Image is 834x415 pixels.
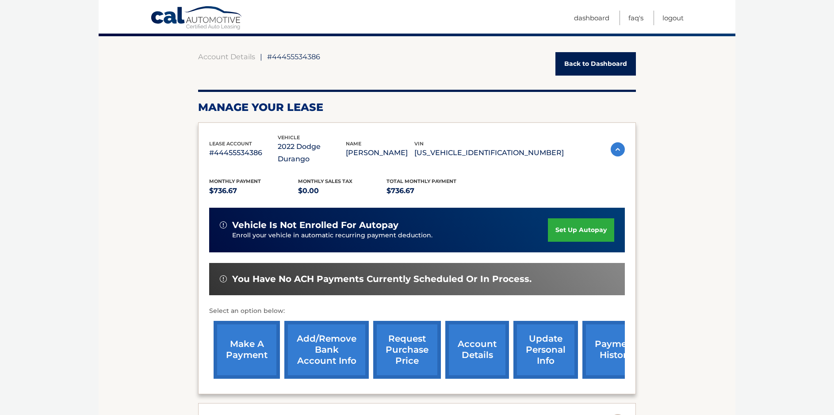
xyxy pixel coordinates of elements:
[611,142,625,156] img: accordion-active.svg
[209,306,625,316] p: Select an option below:
[209,185,298,197] p: $736.67
[414,147,564,159] p: [US_VEHICLE_IDENTIFICATION_NUMBER]
[346,141,361,147] span: name
[574,11,609,25] a: Dashboard
[373,321,441,379] a: request purchase price
[232,274,532,285] span: You have no ACH payments currently scheduled or in process.
[284,321,369,379] a: Add/Remove bank account info
[150,6,243,31] a: Cal Automotive
[278,141,346,165] p: 2022 Dodge Durango
[198,101,636,114] h2: Manage Your Lease
[209,141,252,147] span: lease account
[555,52,636,76] a: Back to Dashboard
[232,220,398,231] span: vehicle is not enrolled for autopay
[386,178,456,184] span: Total Monthly Payment
[662,11,684,25] a: Logout
[267,52,320,61] span: #44455534386
[298,178,352,184] span: Monthly sales Tax
[628,11,643,25] a: FAQ's
[214,321,280,379] a: make a payment
[278,134,300,141] span: vehicle
[220,275,227,282] img: alert-white.svg
[220,221,227,228] img: alert-white.svg
[445,321,509,379] a: account details
[548,218,614,242] a: set up autopay
[298,185,387,197] p: $0.00
[414,141,424,147] span: vin
[232,231,548,240] p: Enroll your vehicle in automatic recurring payment deduction.
[260,52,262,61] span: |
[346,147,414,159] p: [PERSON_NAME]
[209,178,261,184] span: Monthly Payment
[513,321,578,379] a: update personal info
[198,52,255,61] a: Account Details
[582,321,649,379] a: payment history
[209,147,278,159] p: #44455534386
[386,185,475,197] p: $736.67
